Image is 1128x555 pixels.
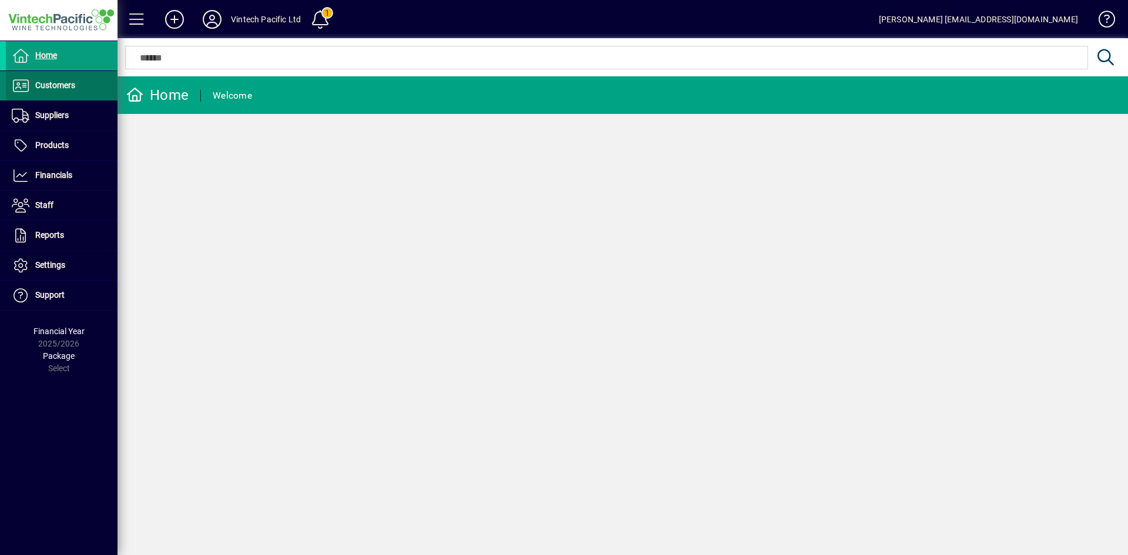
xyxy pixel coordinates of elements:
[35,80,75,90] span: Customers
[6,221,117,250] a: Reports
[126,86,189,105] div: Home
[1090,2,1113,41] a: Knowledge Base
[35,200,53,210] span: Staff
[43,351,75,361] span: Package
[33,327,85,336] span: Financial Year
[6,191,117,220] a: Staff
[213,86,252,105] div: Welcome
[6,131,117,160] a: Products
[35,230,64,240] span: Reports
[193,9,231,30] button: Profile
[6,101,117,130] a: Suppliers
[6,251,117,280] a: Settings
[35,290,65,300] span: Support
[35,140,69,150] span: Products
[35,51,57,60] span: Home
[6,281,117,310] a: Support
[6,161,117,190] a: Financials
[6,71,117,100] a: Customers
[231,10,301,29] div: Vintech Pacific Ltd
[156,9,193,30] button: Add
[35,260,65,270] span: Settings
[35,110,69,120] span: Suppliers
[35,170,72,180] span: Financials
[879,10,1078,29] div: [PERSON_NAME] [EMAIL_ADDRESS][DOMAIN_NAME]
